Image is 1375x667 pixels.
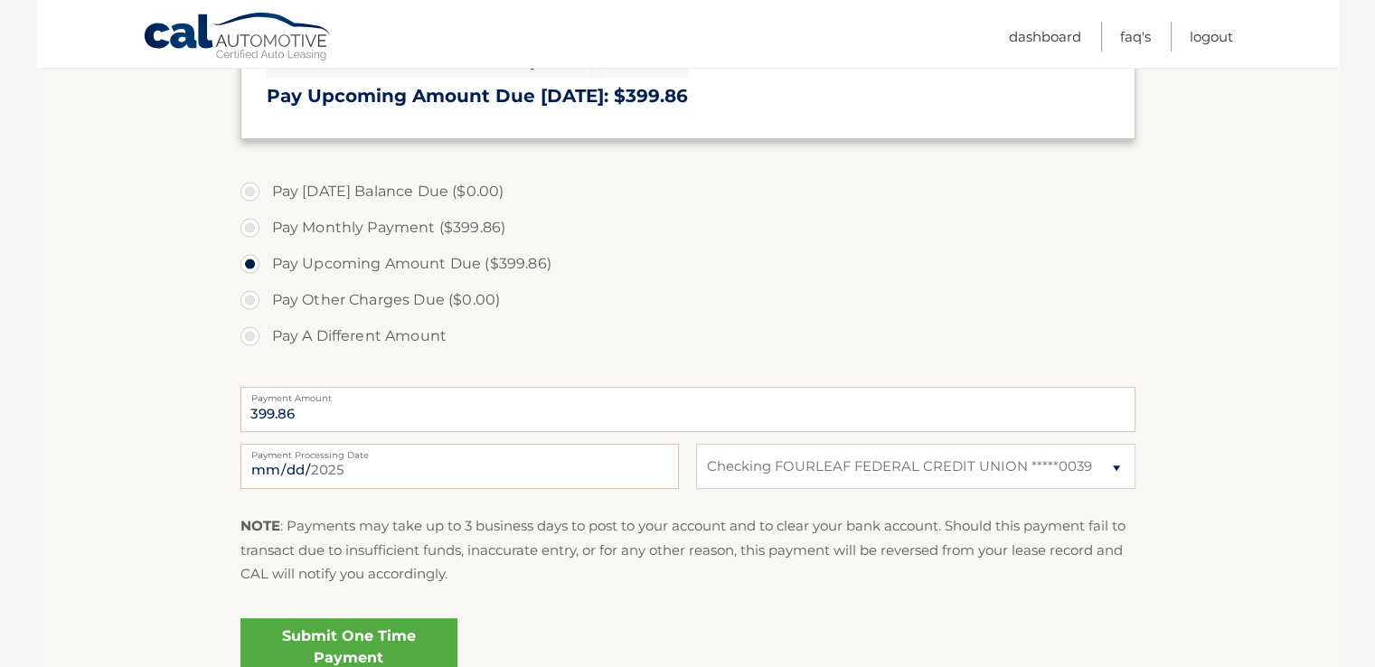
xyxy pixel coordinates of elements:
label: Pay [DATE] Balance Due ($0.00) [240,174,1135,210]
label: Pay A Different Amount [240,318,1135,354]
label: Pay Monthly Payment ($399.86) [240,210,1135,246]
a: Cal Automotive [143,12,333,64]
p: : Payments may take up to 3 business days to post to your account and to clear your bank account.... [240,514,1135,586]
a: Logout [1190,22,1233,52]
label: Pay Other Charges Due ($0.00) [240,282,1135,318]
label: Pay Upcoming Amount Due ($399.86) [240,246,1135,282]
strong: NOTE [240,517,280,534]
a: Dashboard [1009,22,1081,52]
h3: Pay Upcoming Amount Due [DATE]: $399.86 [267,85,1109,108]
input: Payment Amount [240,387,1135,432]
input: Payment Date [240,444,679,489]
a: FAQ's [1120,22,1151,52]
label: Payment Amount [240,387,1135,401]
label: Payment Processing Date [240,444,679,458]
